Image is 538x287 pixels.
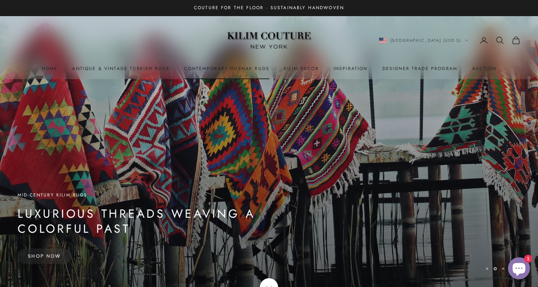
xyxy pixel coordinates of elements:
inbox-online-store-chat: Shopify online store chat [506,257,532,281]
a: Designer Trade Program [382,65,458,72]
span: [GEOGRAPHIC_DATA] (USD $) [390,37,462,44]
a: Auction [472,65,496,72]
a: Home [42,65,58,72]
img: United States [379,38,386,43]
p: Luxurious Threads Weaving a Colorful Past [18,206,303,237]
a: Inspiration [333,65,368,72]
a: Shop Now [18,249,71,264]
button: Change country or currency [379,37,469,44]
p: Mid-Century Kilim Rugs [18,191,303,199]
img: Logo of Kilim Couture New York [223,23,315,58]
summary: Kilim Decor [284,65,319,72]
nav: Primary navigation [18,65,520,72]
p: Couture for the Floor · Sustainably Handwoven [194,4,344,12]
nav: Secondary navigation [379,36,521,45]
a: Antique & Vintage Turkish Rugs [72,65,169,72]
a: Contemporary Oushak Rugs [184,65,269,72]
